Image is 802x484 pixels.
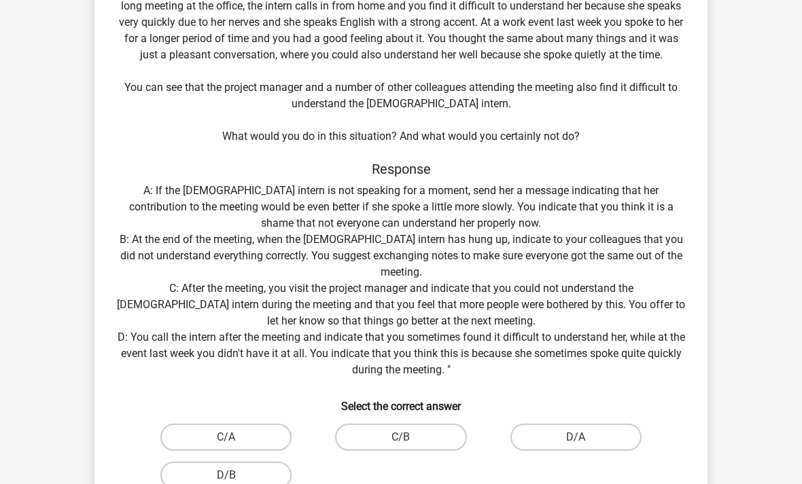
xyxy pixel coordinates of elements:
[116,390,686,413] h6: Select the correct answer
[510,424,642,451] label: D/A
[160,424,292,451] label: C/A
[335,424,466,451] label: C/B
[116,162,686,178] h5: Response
